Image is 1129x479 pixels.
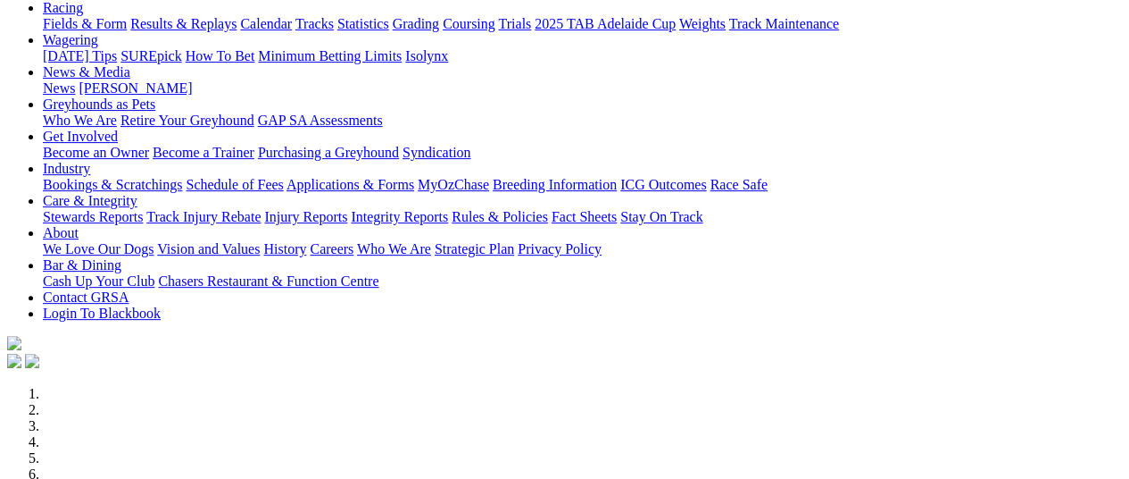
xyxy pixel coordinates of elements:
a: Chasers Restaurant & Function Centre [158,273,378,289]
a: How To Bet [186,48,255,63]
div: Racing [43,16,1122,32]
a: Injury Reports [264,209,347,224]
a: Fields & Form [43,16,127,31]
div: Industry [43,177,1122,193]
a: [PERSON_NAME] [79,80,192,96]
a: Become an Owner [43,145,149,160]
a: Fact Sheets [552,209,617,224]
a: Industry [43,161,90,176]
a: Track Maintenance [729,16,839,31]
a: Who We Are [43,113,117,128]
a: Bar & Dining [43,257,121,273]
a: Tracks [295,16,334,31]
a: Minimum Betting Limits [258,48,402,63]
a: Wagering [43,32,98,47]
a: Retire Your Greyhound [120,113,254,128]
a: SUREpick [120,48,181,63]
a: Isolynx [405,48,448,63]
img: logo-grsa-white.png [7,336,21,350]
a: About [43,225,79,240]
a: Greyhounds as Pets [43,97,155,112]
a: Weights [679,16,726,31]
a: Grading [393,16,439,31]
div: About [43,241,1122,257]
a: History [263,241,306,256]
a: Rules & Policies [452,209,548,224]
a: Results & Replays [130,16,237,31]
a: Cash Up Your Club [43,273,154,289]
a: MyOzChase [418,177,489,192]
div: Bar & Dining [43,273,1122,290]
a: Login To Blackbook [43,306,161,321]
a: Race Safe [710,177,767,192]
a: Become a Trainer [153,145,254,160]
a: Schedule of Fees [186,177,283,192]
a: Applications & Forms [286,177,414,192]
a: Statistics [337,16,389,31]
div: Care & Integrity [43,209,1122,225]
img: facebook.svg [7,354,21,368]
a: Bookings & Scratchings [43,177,182,192]
img: twitter.svg [25,354,39,368]
a: Careers [310,241,353,256]
a: [DATE] Tips [43,48,117,63]
a: Get Involved [43,129,118,144]
a: Contact GRSA [43,290,129,305]
a: We Love Our Dogs [43,241,154,256]
a: Who We Are [357,241,431,256]
a: News & Media [43,64,130,80]
a: Vision and Values [157,241,260,256]
a: Care & Integrity [43,193,137,208]
div: News & Media [43,80,1122,97]
a: Stay On Track [620,209,702,224]
a: Trials [498,16,531,31]
a: News [43,80,75,96]
a: Purchasing a Greyhound [258,145,399,160]
a: GAP SA Assessments [258,113,383,128]
a: Syndication [403,145,470,160]
a: Calendar [240,16,292,31]
div: Wagering [43,48,1122,64]
a: Integrity Reports [351,209,448,224]
a: Track Injury Rebate [146,209,261,224]
a: Privacy Policy [518,241,602,256]
a: 2025 TAB Adelaide Cup [535,16,676,31]
a: Strategic Plan [435,241,514,256]
a: Breeding Information [493,177,617,192]
a: Stewards Reports [43,209,143,224]
a: Coursing [443,16,495,31]
div: Greyhounds as Pets [43,113,1122,129]
div: Get Involved [43,145,1122,161]
a: ICG Outcomes [620,177,706,192]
